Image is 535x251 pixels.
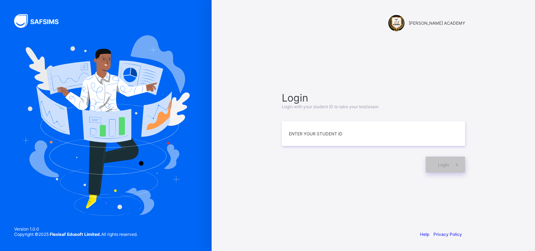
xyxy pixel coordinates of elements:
span: Login [282,92,465,104]
img: Hero Image [22,35,190,216]
a: Help [420,232,429,237]
a: Privacy Policy [433,232,462,237]
span: Copyright © 2025 All rights reserved. [14,232,138,237]
strong: Flexisaf Edusoft Limited. [50,232,101,237]
span: Login [438,162,449,167]
span: [PERSON_NAME] ACADEMY [409,20,465,26]
span: Version 1.0.0 [14,226,138,232]
span: Login with your student ID to take your test/exam [282,104,378,109]
img: SAFSIMS Logo [14,14,67,28]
